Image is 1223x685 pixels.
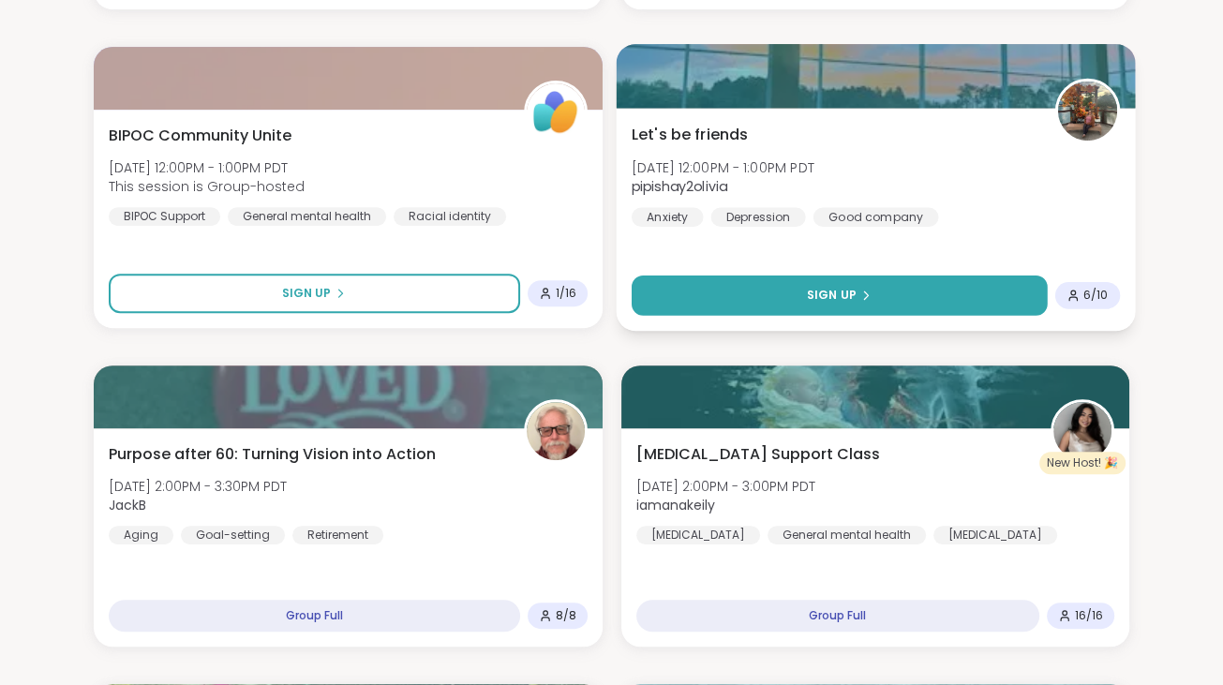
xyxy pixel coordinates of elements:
img: ShareWell [527,83,585,141]
div: Retirement [292,526,383,544]
span: This session is Group-hosted [109,177,305,196]
div: New Host! 🎉 [1039,452,1126,474]
div: Good company [813,207,938,226]
img: iamanakeily [1053,402,1111,460]
span: 8 / 8 [556,608,576,623]
img: JackB [527,402,585,460]
span: Sign Up [282,285,331,302]
span: [DATE] 12:00PM - 1:00PM PDT [109,158,305,177]
b: iamanakeily [636,496,715,514]
b: pipishay2olivia [631,177,726,196]
span: [DATE] 2:00PM - 3:30PM PDT [109,477,287,496]
div: Aging [109,526,173,544]
div: BIPOC Support [109,207,220,226]
div: General mental health [768,526,926,544]
div: Depression [710,207,805,226]
span: [DATE] 12:00PM - 1:00PM PDT [631,157,813,176]
div: Anxiety [631,207,703,226]
span: [MEDICAL_DATA] Support Class [636,443,880,466]
b: JackB [109,496,146,514]
span: 1 / 16 [556,286,576,301]
div: Goal-setting [181,526,285,544]
div: Group Full [109,600,520,632]
span: BIPOC Community Unite [109,125,291,147]
span: 16 / 16 [1075,608,1103,623]
span: Sign Up [806,287,856,304]
div: [MEDICAL_DATA] [933,526,1057,544]
span: Purpose after 60: Turning Vision into Action [109,443,436,466]
span: Let's be friends [631,124,747,146]
img: pipishay2olivia [1057,82,1116,141]
div: [MEDICAL_DATA] [636,526,760,544]
div: Group Full [636,600,1040,632]
span: [DATE] 2:00PM - 3:00PM PDT [636,477,815,496]
button: Sign Up [631,275,1046,316]
button: Sign Up [109,274,520,313]
span: 6 / 10 [1082,288,1108,303]
div: Racial identity [394,207,506,226]
div: General mental health [228,207,386,226]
